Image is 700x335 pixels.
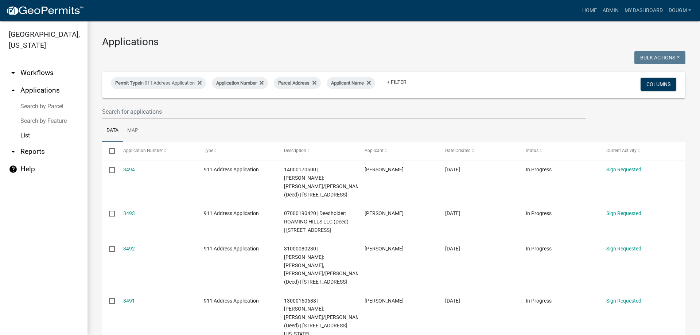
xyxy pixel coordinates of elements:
span: Becky Schultz [365,246,404,252]
datatable-header-cell: Description [277,142,358,160]
span: Becky Schultz [365,167,404,172]
a: 3494 [123,167,135,172]
input: Search for applications [102,104,586,119]
span: Applicant [365,148,384,153]
datatable-header-cell: Application Number [116,142,197,160]
a: 3493 [123,210,135,216]
h3: Applications [102,36,685,48]
span: 07000190420 | Deedholder: ROAMING HILLS LLC (Deed) | 1284 G50 Hwy [284,210,349,233]
span: Application Number [216,80,257,86]
datatable-header-cell: Date Created [438,142,519,160]
datatable-header-cell: Select [102,142,116,160]
span: Status [526,148,538,153]
span: Description [284,148,306,153]
span: 911 Address Application [204,298,259,304]
a: Map [123,119,143,143]
span: In Progress [526,167,552,172]
datatable-header-cell: Current Activity [599,142,680,160]
a: Sign Requested [606,298,641,304]
span: Type [204,148,213,153]
div: in 911 Address Application [111,77,206,89]
span: 01/30/2025 [445,298,460,304]
a: My Dashboard [622,4,666,17]
span: Parcel Address [278,80,310,86]
a: Sign Requested [606,246,641,252]
a: Dougm [666,4,694,17]
span: In Progress [526,246,552,252]
span: Current Activity [606,148,637,153]
a: Sign Requested [606,210,641,216]
i: arrow_drop_down [9,69,17,77]
a: Admin [600,4,622,17]
a: Home [579,4,600,17]
button: Columns [641,78,676,91]
span: 14000170500 | Deedholder: ODONNELL, TIMOTHY J/ANGELA M (Deed) | 9480 R57 Hwy [284,167,364,197]
span: 02/04/2025 [445,167,460,172]
span: Applicant Name [331,80,364,86]
datatable-header-cell: Applicant [358,142,438,160]
span: Permit Type [115,80,140,86]
a: Data [102,119,123,143]
datatable-header-cell: Status [519,142,599,160]
span: Date Created [445,148,471,153]
i: arrow_drop_up [9,86,17,95]
span: Becky Schultz [365,298,404,304]
span: In Progress [526,210,552,216]
i: arrow_drop_down [9,147,17,156]
a: 3491 [123,298,135,304]
span: In Progress [526,298,552,304]
span: 911 Address Application [204,167,259,172]
a: 3492 [123,246,135,252]
button: Bulk Actions [634,51,685,64]
span: 31000080230 | Deedholder: RYAN, BLAKE PATRICK/HUFFER, EMMA (Deed) | 14189 85th Avenue [284,246,364,285]
a: + Filter [381,75,412,89]
span: Application Number [123,148,163,153]
a: Sign Requested [606,167,641,172]
span: Becky Schultz [365,210,404,216]
span: 911 Address Application [204,246,259,252]
i: help [9,165,17,174]
span: 01/31/2025 [445,210,460,216]
datatable-header-cell: Type [197,142,277,160]
span: 911 Address Application [204,210,259,216]
span: 01/30/2025 [445,246,460,252]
